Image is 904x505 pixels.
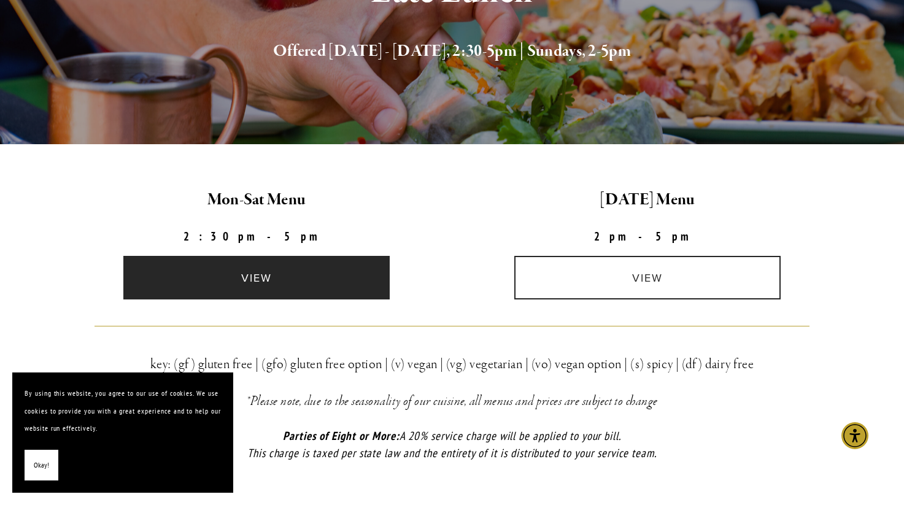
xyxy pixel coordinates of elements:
[463,187,833,213] h2: [DATE] Menu
[246,393,658,410] em: *Please note, due to the seasonality of our cuisine, all menus and prices are subject to change
[247,428,657,461] em: A 20% service charge will be applied to your bill. This charge is taxed per state law and the ent...
[123,256,390,299] a: view
[283,428,400,443] em: Parties of Eight or More:
[514,256,781,299] a: view
[25,385,221,438] p: By using this website, you agree to our use of cookies. We use cookies to provide you with a grea...
[34,457,49,474] span: Okay!
[841,422,868,449] div: Accessibility Menu
[594,229,701,244] strong: 2pm-5pm
[72,187,442,213] h2: Mon-Sat Menu
[12,372,233,493] section: Cookie banner
[95,353,810,376] h3: key: (gf) gluten free | (gfo) gluten free option | (v) vegan | (vg) vegetarian | (vo) vegan optio...
[184,229,330,244] strong: 2:30pm-5pm
[25,450,58,481] button: Okay!
[95,39,810,64] h2: Offered [DATE] - [DATE], 2:30-5pm | Sundays, 2-5pm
